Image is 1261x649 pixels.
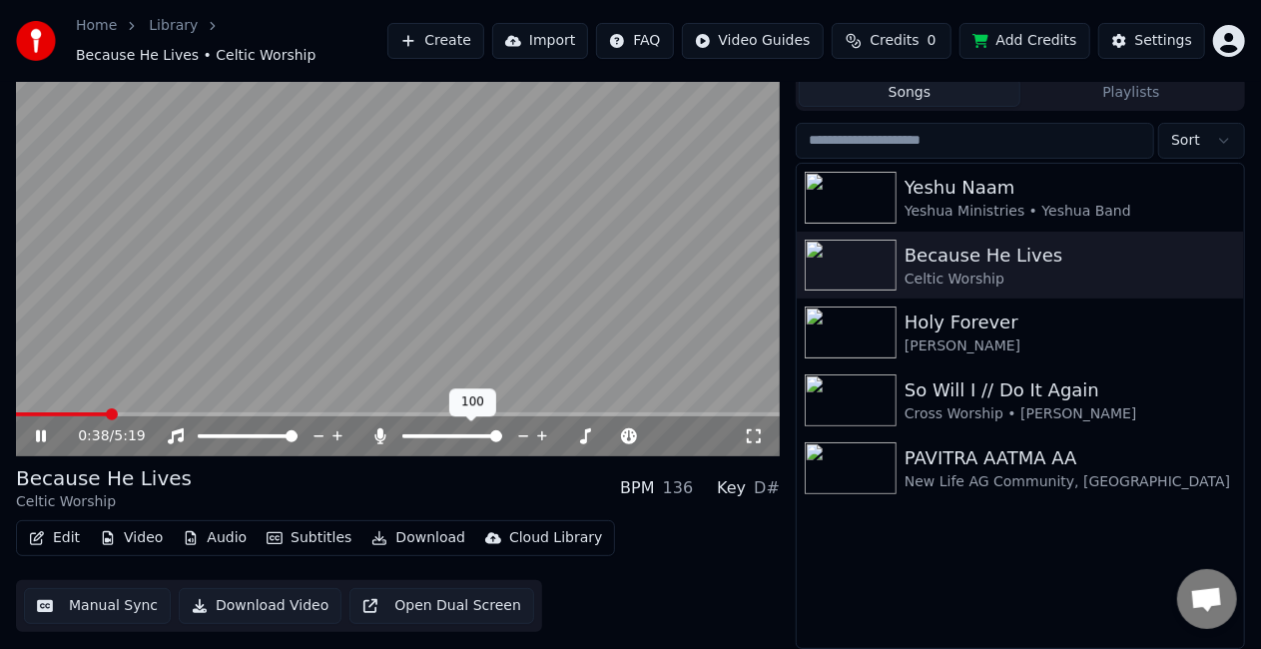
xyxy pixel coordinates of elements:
[905,242,1236,270] div: Because He Lives
[78,426,126,446] div: /
[175,524,255,552] button: Audio
[905,202,1236,222] div: Yeshua Ministries • Yeshua Band
[905,376,1236,404] div: So Will I // Do It Again
[928,31,937,51] span: 0
[905,444,1236,472] div: PAVITRA AATMA AA
[832,23,951,59] button: Credits0
[16,21,56,61] img: youka
[663,476,694,500] div: 136
[179,588,341,624] button: Download Video
[492,23,588,59] button: Import
[905,336,1236,356] div: [PERSON_NAME]
[78,426,109,446] span: 0:38
[24,588,171,624] button: Manual Sync
[76,16,387,66] nav: breadcrumb
[1020,78,1242,107] button: Playlists
[114,426,145,446] span: 5:19
[149,16,198,36] a: Library
[870,31,919,51] span: Credits
[449,388,496,416] div: 100
[76,46,315,66] span: Because He Lives • Celtic Worship
[349,588,534,624] button: Open Dual Screen
[905,404,1236,424] div: Cross Worship • [PERSON_NAME]
[905,309,1236,336] div: Holy Forever
[16,464,192,492] div: Because He Lives
[717,476,746,500] div: Key
[1135,31,1192,51] div: Settings
[905,472,1236,492] div: New Life AG Community, [GEOGRAPHIC_DATA]
[387,23,484,59] button: Create
[620,476,654,500] div: BPM
[754,476,780,500] div: D#
[682,23,824,59] button: Video Guides
[1171,131,1200,151] span: Sort
[509,528,602,548] div: Cloud Library
[21,524,88,552] button: Edit
[16,492,192,512] div: Celtic Worship
[259,524,359,552] button: Subtitles
[799,78,1020,107] button: Songs
[959,23,1090,59] button: Add Credits
[905,174,1236,202] div: Yeshu Naam
[1177,569,1237,629] div: Open chat
[1098,23,1205,59] button: Settings
[363,524,473,552] button: Download
[76,16,117,36] a: Home
[905,270,1236,290] div: Celtic Worship
[596,23,673,59] button: FAQ
[92,524,171,552] button: Video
